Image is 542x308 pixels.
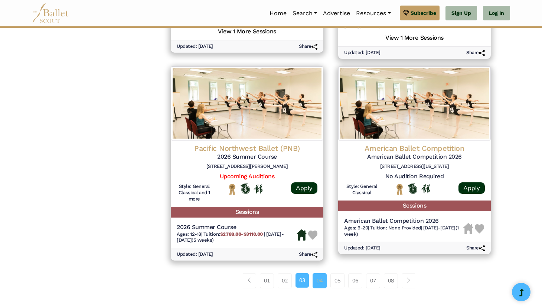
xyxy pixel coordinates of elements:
[348,273,362,288] a: 06
[267,6,290,21] a: Home
[177,223,297,231] h5: 2026 Summer Course
[330,273,345,288] a: 05
[177,231,284,243] span: [DATE]-[DATE] (5 weeks)
[344,173,485,181] h5: No Audition Required
[370,225,421,231] span: Tuition: None Provided
[466,245,485,251] h6: Share
[177,143,317,153] h4: Pacific Northwest Ballet (PNB)
[291,182,317,194] a: Apply
[308,231,317,240] img: Heart
[475,224,484,234] img: Heart
[344,225,368,231] span: Ages: 9-20
[400,6,440,20] a: Subscribe
[403,9,409,17] img: gem.svg
[171,66,323,140] img: Logo
[320,6,353,21] a: Advertise
[366,273,380,288] a: 07
[463,223,473,234] img: Housing Unavailable
[177,153,317,161] h5: 2026 Summer Course
[344,143,485,153] h4: American Ballet Competition
[458,182,485,194] a: Apply
[344,217,463,225] h5: American Ballet Competition 2026
[411,9,436,17] span: Subscribe
[177,183,212,202] h6: Style: General Classical and 1 more
[171,207,323,218] h5: Sessions
[177,231,201,237] span: Ages: 12-18
[408,183,417,194] img: Offers Scholarship
[260,273,274,288] a: 01
[466,50,485,56] h6: Share
[228,183,237,195] img: National
[344,32,485,42] h5: View 1 More Sessions
[299,43,317,50] h6: Share
[421,184,430,193] img: In Person
[177,163,317,170] h6: [STREET_ADDRESS][PERSON_NAME]
[203,231,264,237] span: Tuition:
[353,6,394,21] a: Resources
[313,273,327,288] a: 04
[445,6,477,21] a: Sign Up
[344,153,485,161] h5: American Ballet Competition 2026
[254,184,263,193] img: In Person
[344,183,379,196] h6: Style: General Classical
[290,6,320,21] a: Search
[241,183,250,194] img: Offers Scholarship
[338,201,491,211] h5: Sessions
[177,251,213,258] h6: Updated: [DATE]
[177,26,317,36] h5: View 1 More Sessions
[177,43,213,50] h6: Updated: [DATE]
[344,50,381,56] h6: Updated: [DATE]
[384,273,398,288] a: 08
[344,225,459,237] span: [DATE]-[DATE] (1 week)
[344,225,463,238] h6: | |
[344,245,381,251] h6: Updated: [DATE]
[297,229,307,241] img: Housing Available
[243,273,419,288] nav: Page navigation example
[483,6,510,21] a: Log In
[344,163,485,170] h6: [STREET_ADDRESS][US_STATE]
[299,251,317,258] h6: Share
[395,183,404,195] img: National
[220,231,263,237] b: $2788.00-$3110.00
[177,231,297,244] h6: | |
[338,66,491,140] img: Logo
[296,273,309,287] a: 03
[278,273,292,288] a: 02
[220,173,274,180] a: Upcoming Auditions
